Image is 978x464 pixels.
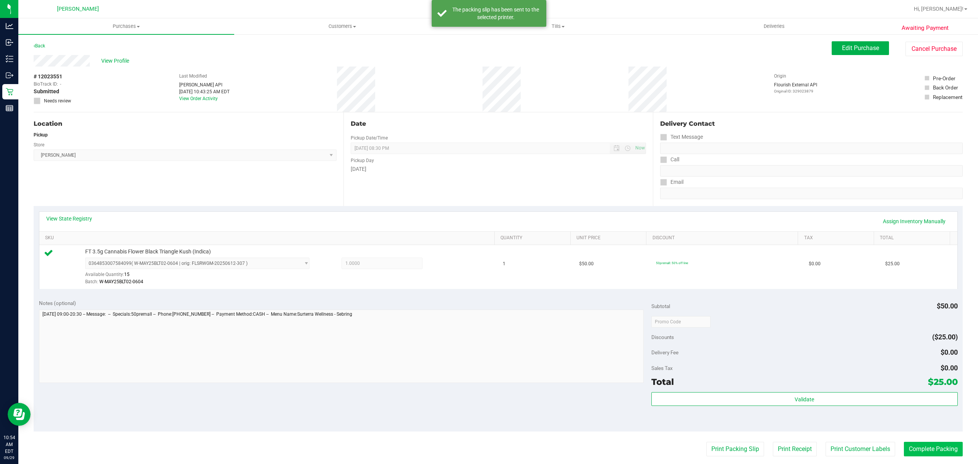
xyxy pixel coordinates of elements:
button: Complete Packing [904,442,963,456]
span: W-MAY25BLT02-0604 [99,279,143,284]
span: Sales Tax [651,365,673,371]
span: [PERSON_NAME] [57,6,99,12]
div: Location [34,119,337,128]
a: Purchases [18,18,234,34]
label: Origin [774,73,786,79]
inline-svg: Reports [6,104,13,112]
div: Pre-Order [933,75,955,82]
span: FT 3.5g Cannabis Flower Black Triangle Kush (Indica) [85,248,211,255]
label: Last Modified [179,73,207,79]
span: BioTrack ID: [34,81,58,88]
label: Email [660,177,683,188]
span: Deliveries [753,23,795,30]
button: Print Packing Slip [706,442,764,456]
inline-svg: Inventory [6,55,13,63]
span: Validate [795,396,814,402]
p: Original ID: 329023879 [774,88,817,94]
button: Print Receipt [773,442,817,456]
span: Tills [450,23,665,30]
input: Format: (999) 999-9999 [660,165,963,177]
a: Back [34,43,45,49]
span: 50premall: 50% off line [656,261,688,265]
input: Format: (999) 999-9999 [660,143,963,154]
div: Back Order [933,84,958,91]
span: Customers [235,23,450,30]
a: SKU [45,235,492,241]
div: The packing slip has been sent to the selected printer. [451,6,541,21]
a: Assign Inventory Manually [878,215,950,228]
a: Tills [450,18,666,34]
span: Discounts [651,330,674,344]
span: $0.00 [809,260,821,268]
span: Subtotal [651,303,670,309]
label: Store [34,141,44,148]
span: Edit Purchase [842,44,879,52]
span: # 12023551 [34,73,62,81]
a: Quantity [500,235,567,241]
span: $25.00 [928,376,958,387]
a: View Order Activity [179,96,218,101]
div: Date [351,119,646,128]
a: Tax [804,235,871,241]
strong: Pickup [34,132,48,138]
p: 10:54 AM EDT [3,434,15,455]
span: 1 [503,260,505,268]
span: Needs review [44,97,71,104]
div: Available Quantity: [85,269,321,284]
inline-svg: Retail [6,88,13,96]
input: Promo Code [651,316,711,328]
span: View Profile [101,57,132,65]
p: 09/29 [3,455,15,461]
div: [DATE] [351,165,646,173]
inline-svg: Analytics [6,22,13,30]
span: - [60,81,61,88]
span: Batch: [85,279,98,284]
a: Customers [234,18,450,34]
a: Discount [653,235,795,241]
button: Edit Purchase [832,41,889,55]
inline-svg: Inbound [6,39,13,46]
span: Notes (optional) [39,300,76,306]
a: Deliveries [666,18,882,34]
span: $50.00 [937,302,958,310]
span: $50.00 [579,260,594,268]
span: Delivery Fee [651,349,678,355]
span: $0.00 [941,364,958,372]
span: $25.00 [885,260,900,268]
span: Awaiting Payment [902,24,949,32]
span: Total [651,376,674,387]
iframe: Resource center [8,403,31,426]
a: Unit Price [576,235,643,241]
button: Print Customer Labels [826,442,895,456]
label: Pickup Date/Time [351,135,388,141]
button: Validate [651,392,958,406]
div: Flourish External API [774,81,817,94]
div: [DATE] 10:43:25 AM EDT [179,88,230,95]
label: Pickup Day [351,157,374,164]
div: Delivery Contact [660,119,963,128]
div: Replacement [933,93,962,101]
span: 15 [124,272,130,277]
span: Submitted [34,88,59,96]
a: View State Registry [46,215,92,222]
span: Purchases [18,23,234,30]
button: Cancel Purchase [905,42,963,56]
span: $0.00 [941,348,958,356]
inline-svg: Outbound [6,71,13,79]
div: [PERSON_NAME] API [179,81,230,88]
span: Hi, [PERSON_NAME]! [914,6,963,12]
label: Call [660,154,679,165]
label: Text Message [660,131,703,143]
a: Total [880,235,947,241]
span: ($25.00) [932,333,958,341]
